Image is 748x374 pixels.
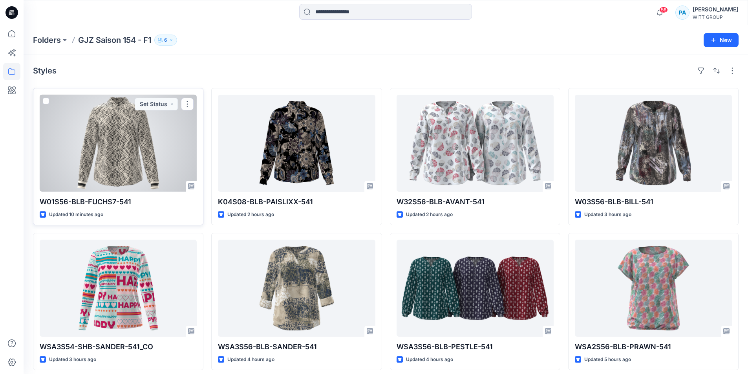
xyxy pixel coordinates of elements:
p: Updated 4 hours ago [227,356,274,364]
p: Updated 2 hours ago [406,211,453,219]
p: Updated 4 hours ago [406,356,453,364]
a: WSA3S56-BLB-PESTLE-541 [397,240,554,337]
p: WSA3S56-BLB-SANDER-541 [218,341,375,352]
h4: Styles [33,66,57,75]
p: W01S56-BLB-FUCHS7-541 [40,196,197,207]
p: W03S56-BLB-BILL-541 [575,196,732,207]
p: Updated 10 minutes ago [49,211,103,219]
a: WSA2S56-BLB-PRAWN-541 [575,240,732,337]
p: Updated 3 hours ago [49,356,96,364]
a: W32S56-BLB-AVANT-541 [397,95,554,192]
button: 6 [154,35,177,46]
div: WITT GROUP [693,14,738,20]
button: New [704,33,739,47]
p: Updated 3 hours ago [584,211,631,219]
p: Updated 5 hours ago [584,356,631,364]
div: [PERSON_NAME] [693,5,738,14]
p: 6 [164,36,167,44]
p: WSA3S56-BLB-PESTLE-541 [397,341,554,352]
a: WSA3S56-BLB-SANDER-541 [218,240,375,337]
p: W32S56-BLB-AVANT-541 [397,196,554,207]
p: WSA3S54-SHB-SANDER-541_CO [40,341,197,352]
a: W03S56-BLB-BILL-541 [575,95,732,192]
a: WSA3S54-SHB-SANDER-541_CO [40,240,197,337]
p: WSA2S56-BLB-PRAWN-541 [575,341,732,352]
span: 56 [659,7,668,13]
a: K04S08-BLB-PAISLIXX-541 [218,95,375,192]
p: GJZ Saison 154 - F1 [78,35,151,46]
div: PA [675,5,689,20]
a: Folders [33,35,61,46]
p: Updated 2 hours ago [227,211,274,219]
p: K04S08-BLB-PAISLIXX-541 [218,196,375,207]
a: W01S56-BLB-FUCHS7-541 [40,95,197,192]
